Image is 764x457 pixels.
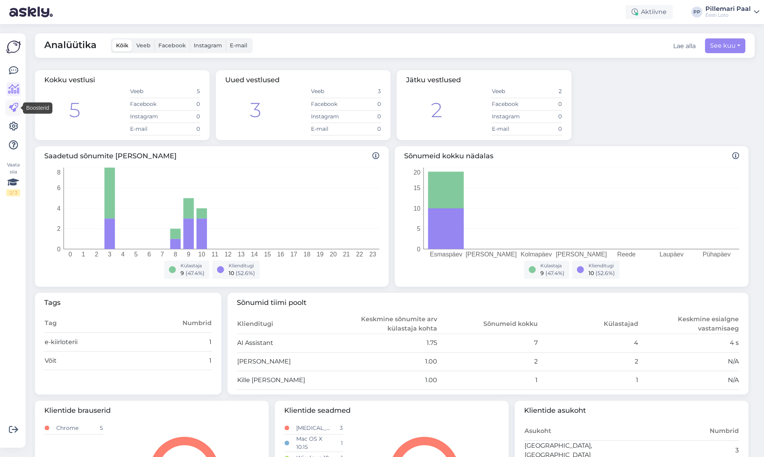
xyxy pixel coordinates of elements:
tspan: 9 [187,251,190,258]
td: Facebook [311,98,346,110]
div: Klienditugi [589,262,615,269]
td: 0 [527,123,562,135]
span: E-mail [230,42,247,49]
td: AI Assistant [237,334,337,352]
td: 2 [527,85,562,98]
span: Jätku vestlused [406,76,461,84]
tspan: 10 [198,251,205,258]
span: 9 [540,270,544,277]
tspan: 18 [304,251,311,258]
span: Klientide seadmed [284,405,499,416]
tspan: Pühapäev [703,251,731,258]
tspan: 4 [57,205,61,211]
span: Instagram [194,42,222,49]
td: N/A [639,352,739,371]
td: 1 [438,371,538,389]
td: 0 [346,123,381,135]
th: Asukoht [524,422,632,441]
img: Askly Logo [6,40,21,54]
div: Klienditugi [229,262,255,269]
tspan: 20 [330,251,337,258]
div: 2 [431,95,442,125]
td: 3 [346,85,381,98]
span: ( 52.6 %) [236,270,255,277]
tspan: 7 [161,251,164,258]
th: Klienditugi [237,314,337,334]
span: 9 [181,270,184,277]
div: PP [691,7,702,17]
tspan: Reede [617,251,636,258]
td: 0 [165,110,200,123]
th: Külastajad [538,314,639,334]
span: Klientide asukoht [524,405,739,416]
div: Boosterid [23,102,52,114]
td: 0 [346,110,381,123]
td: Facebook [130,98,165,110]
span: Tags [44,298,212,308]
td: Instagram [491,110,527,123]
tspan: 16 [277,251,284,258]
th: Numbrid [170,314,212,333]
td: E-mail [311,123,346,135]
tspan: 15 [264,251,271,258]
tspan: 0 [417,246,420,252]
td: 2 [538,352,639,371]
span: Sõnumeid kokku nädalas [404,151,739,161]
tspan: [PERSON_NAME] [556,251,607,258]
td: [PERSON_NAME] [237,352,337,371]
div: Eesti Loto [705,12,751,18]
td: 3 [332,422,343,434]
a: Pillemari PaalEesti Loto [705,6,759,18]
tspan: 14 [251,251,258,258]
td: 5 [92,422,103,434]
th: Keskmine sõnumite arv külastaja kohta [337,314,438,334]
td: Instagram [130,110,165,123]
tspan: 8 [57,169,61,175]
span: 10 [589,270,594,277]
tspan: 8 [174,251,177,258]
td: 1 [170,333,212,351]
th: Tag [44,314,170,333]
span: Analüütika [44,38,97,53]
div: Vaata siia [6,161,20,196]
td: Instagram [311,110,346,123]
tspan: 2 [95,251,98,258]
div: Aktiivne [625,5,673,19]
tspan: 2 [57,225,61,232]
td: 5 [165,85,200,98]
span: 10 [229,270,234,277]
span: Saadetud sõnumite [PERSON_NAME] [44,151,379,161]
th: Keskmine esialgne vastamisaeg [639,314,739,334]
span: Kokku vestlusi [44,76,95,84]
th: Numbrid [632,422,739,441]
div: 5 [69,95,80,125]
span: Sõnumid tiimi poolt [237,298,740,308]
span: ( 47.4 %) [186,270,205,277]
tspan: 6 [148,251,151,258]
td: Kille [PERSON_NAME] [237,371,337,389]
tspan: 20 [413,169,420,175]
div: 3 [250,95,261,125]
tspan: 0 [68,251,72,258]
tspan: 10 [413,205,420,211]
span: ( 47.4 %) [545,270,564,277]
div: Pillemari Paal [705,6,751,12]
td: e-kiirloterii [44,333,170,351]
tspan: 13 [238,251,245,258]
td: N/A [639,371,739,389]
tspan: Laupäev [660,251,683,258]
span: ( 52.6 %) [596,270,615,277]
div: 2 / 3 [6,189,20,196]
td: 0 [527,98,562,110]
td: 1 [538,371,639,389]
div: Külastaja [540,262,564,269]
tspan: 0 [57,246,61,252]
td: 0 [527,110,562,123]
button: Lae alla [673,42,696,51]
td: Chrome [56,422,91,434]
td: 4 s [639,334,739,352]
td: [MEDICAL_DATA] [296,422,331,434]
td: Võit [44,351,170,370]
tspan: 5 [417,225,420,232]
